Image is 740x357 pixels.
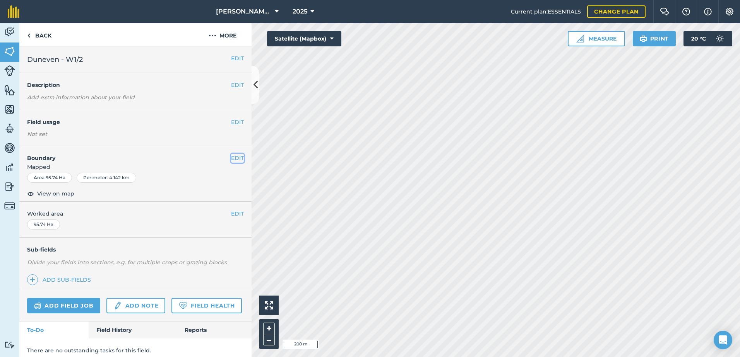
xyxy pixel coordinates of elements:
img: svg+xml;base64,PHN2ZyB4bWxucz0iaHR0cDovL3d3dy53My5vcmcvMjAwMC9zdmciIHdpZHRoPSI1NiIgaGVpZ2h0PSI2MC... [4,46,15,57]
span: Mapped [19,163,252,171]
img: svg+xml;base64,PD94bWwgdmVyc2lvbj0iMS4wIiBlbmNvZGluZz0idXRmLTgiPz4KPCEtLSBHZW5lcmF0b3I6IEFkb2JlIE... [34,301,41,310]
h4: Description [27,81,244,89]
img: svg+xml;base64,PHN2ZyB4bWxucz0iaHR0cDovL3d3dy53My5vcmcvMjAwMC9zdmciIHdpZHRoPSIyMCIgaGVpZ2h0PSIyNC... [209,31,216,40]
a: Add sub-fields [27,274,94,285]
button: + [263,323,275,334]
img: svg+xml;base64,PHN2ZyB4bWxucz0iaHR0cDovL3d3dy53My5vcmcvMjAwMC9zdmciIHdpZHRoPSIxOCIgaGVpZ2h0PSIyNC... [27,189,34,198]
img: svg+xml;base64,PD94bWwgdmVyc2lvbj0iMS4wIiBlbmNvZGluZz0idXRmLTgiPz4KPCEtLSBHZW5lcmF0b3I6IEFkb2JlIE... [4,161,15,173]
img: svg+xml;base64,PD94bWwgdmVyc2lvbj0iMS4wIiBlbmNvZGluZz0idXRmLTgiPz4KPCEtLSBHZW5lcmF0b3I6IEFkb2JlIE... [712,31,728,46]
a: Field Health [171,298,242,313]
button: Measure [568,31,625,46]
img: svg+xml;base64,PHN2ZyB4bWxucz0iaHR0cDovL3d3dy53My5vcmcvMjAwMC9zdmciIHdpZHRoPSIxNCIgaGVpZ2h0PSIyNC... [30,275,35,284]
button: More [194,23,252,46]
img: svg+xml;base64,PD94bWwgdmVyc2lvbj0iMS4wIiBlbmNvZGluZz0idXRmLTgiPz4KPCEtLSBHZW5lcmF0b3I6IEFkb2JlIE... [4,65,15,76]
button: Satellite (Mapbox) [267,31,341,46]
a: Change plan [587,5,646,18]
div: 95.74 Ha [27,219,60,229]
button: Print [633,31,676,46]
button: View on map [27,189,74,198]
img: svg+xml;base64,PD94bWwgdmVyc2lvbj0iMS4wIiBlbmNvZGluZz0idXRmLTgiPz4KPCEtLSBHZW5lcmF0b3I6IEFkb2JlIE... [4,142,15,154]
a: To-Do [19,321,89,338]
button: EDIT [231,81,244,89]
span: 2025 [293,7,307,16]
a: Add note [106,298,165,313]
img: A cog icon [725,8,734,15]
img: fieldmargin Logo [8,5,19,18]
img: svg+xml;base64,PD94bWwgdmVyc2lvbj0iMS4wIiBlbmNvZGluZz0idXRmLTgiPz4KPCEtLSBHZW5lcmF0b3I6IEFkb2JlIE... [4,26,15,38]
span: Current plan : ESSENTIALS [511,7,581,16]
p: There are no outstanding tasks for this field. [27,346,244,355]
img: svg+xml;base64,PHN2ZyB4bWxucz0iaHR0cDovL3d3dy53My5vcmcvMjAwMC9zdmciIHdpZHRoPSIxOSIgaGVpZ2h0PSIyNC... [640,34,647,43]
h4: Field usage [27,118,231,126]
h4: Sub-fields [19,245,252,254]
div: Perimeter : 4.142 km [77,173,136,183]
img: svg+xml;base64,PHN2ZyB4bWxucz0iaHR0cDovL3d3dy53My5vcmcvMjAwMC9zdmciIHdpZHRoPSI5IiBoZWlnaHQ9IjI0Ii... [27,31,31,40]
img: svg+xml;base64,PD94bWwgdmVyc2lvbj0iMS4wIiBlbmNvZGluZz0idXRmLTgiPz4KPCEtLSBHZW5lcmF0b3I6IEFkb2JlIE... [113,301,122,310]
img: svg+xml;base64,PHN2ZyB4bWxucz0iaHR0cDovL3d3dy53My5vcmcvMjAwMC9zdmciIHdpZHRoPSI1NiIgaGVpZ2h0PSI2MC... [4,84,15,96]
span: [PERSON_NAME] ASAHI PADDOCKS [216,7,272,16]
a: Field History [89,321,176,338]
img: svg+xml;base64,PD94bWwgdmVyc2lvbj0iMS4wIiBlbmNvZGluZz0idXRmLTgiPz4KPCEtLSBHZW5lcmF0b3I6IEFkb2JlIE... [4,341,15,348]
span: Duneven - W1/2 [27,54,83,65]
img: A question mark icon [682,8,691,15]
img: Two speech bubbles overlapping with the left bubble in the forefront [660,8,669,15]
span: 20 ° C [691,31,706,46]
div: Area : 95.74 Ha [27,173,72,183]
span: View on map [37,189,74,198]
button: EDIT [231,54,244,63]
img: svg+xml;base64,PHN2ZyB4bWxucz0iaHR0cDovL3d3dy53My5vcmcvMjAwMC9zdmciIHdpZHRoPSI1NiIgaGVpZ2h0PSI2MC... [4,104,15,115]
a: Back [19,23,59,46]
button: EDIT [231,118,244,126]
img: Four arrows, one pointing top left, one top right, one bottom right and the last bottom left [265,301,273,309]
span: Worked area [27,209,244,218]
div: Open Intercom Messenger [714,331,732,349]
div: Not set [27,130,244,138]
button: – [263,334,275,345]
img: svg+xml;base64,PD94bWwgdmVyc2lvbj0iMS4wIiBlbmNvZGluZz0idXRmLTgiPz4KPCEtLSBHZW5lcmF0b3I6IEFkb2JlIE... [4,123,15,134]
img: svg+xml;base64,PD94bWwgdmVyc2lvbj0iMS4wIiBlbmNvZGluZz0idXRmLTgiPz4KPCEtLSBHZW5lcmF0b3I6IEFkb2JlIE... [4,181,15,192]
em: Add extra information about your field [27,94,135,101]
button: EDIT [231,154,244,162]
img: Ruler icon [576,35,584,42]
em: Divide your fields into sections, e.g. for multiple crops or grazing blocks [27,259,227,266]
button: EDIT [231,209,244,218]
img: svg+xml;base64,PHN2ZyB4bWxucz0iaHR0cDovL3d3dy53My5vcmcvMjAwMC9zdmciIHdpZHRoPSIxNyIgaGVpZ2h0PSIxNy... [704,7,712,16]
a: Reports [177,321,252,338]
img: svg+xml;base64,PD94bWwgdmVyc2lvbj0iMS4wIiBlbmNvZGluZz0idXRmLTgiPz4KPCEtLSBHZW5lcmF0b3I6IEFkb2JlIE... [4,201,15,211]
h4: Boundary [19,146,231,162]
a: Add field job [27,298,100,313]
button: 20 °C [683,31,732,46]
